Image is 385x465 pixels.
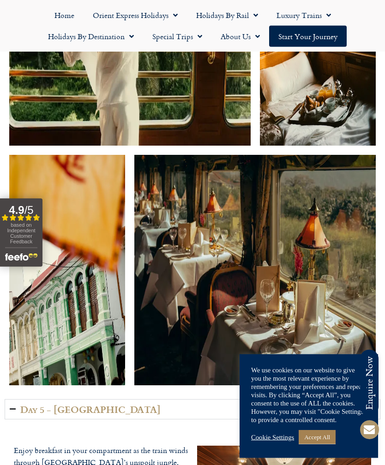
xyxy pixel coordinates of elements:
[12,335,40,345] span: By email
[211,26,269,47] a: About Us
[269,26,347,47] a: Start your Journey
[2,431,10,439] input: Check to subscribe to the Planet Rail newsletter
[84,5,187,26] a: Orient Express Holidays
[251,366,367,424] div: We use cookies on our website to give you the most relevant experience by remembering your prefer...
[2,348,10,356] input: By telephone
[12,430,354,438] span: Check to subscribe to the Planet Rail newsletter
[251,433,294,441] a: Cookie Settings
[299,430,336,444] a: Accept All
[2,335,10,342] input: By email
[12,348,53,359] span: By telephone
[187,5,267,26] a: Holidays by Rail
[143,26,211,47] a: Special Trips
[5,5,380,47] nav: Menu
[45,5,84,26] a: Home
[39,26,143,47] a: Holidays by Destination
[20,405,161,415] h2: Day 5 - [GEOGRAPHIC_DATA]
[5,400,380,420] summary: Day 5 - [GEOGRAPHIC_DATA]
[267,5,340,26] a: Luxury Trains
[179,206,226,216] span: Your last name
